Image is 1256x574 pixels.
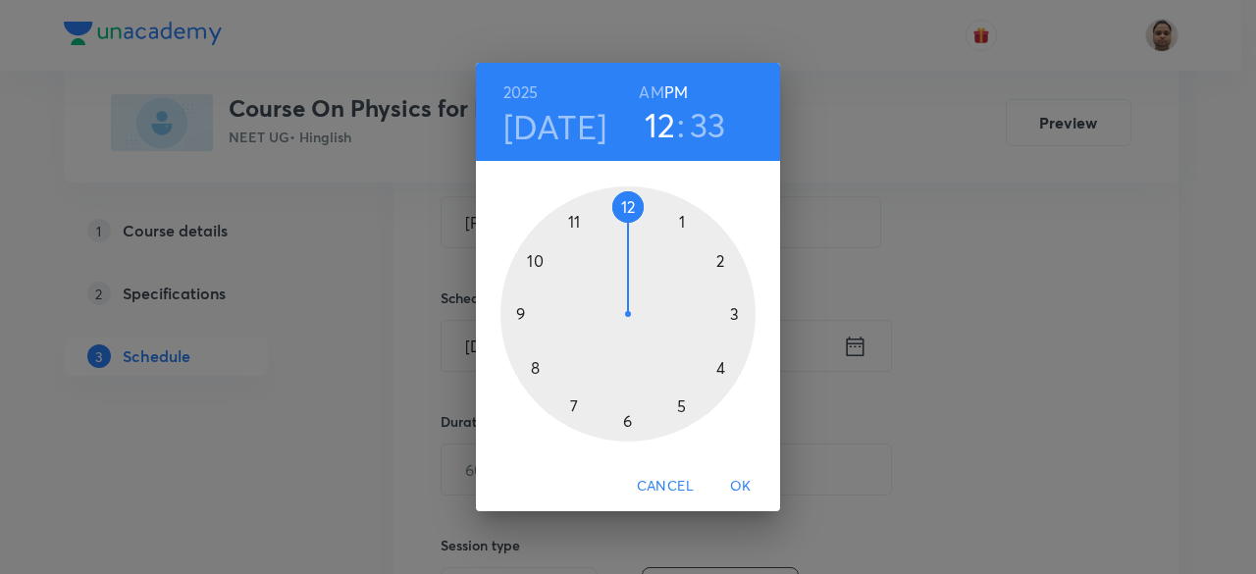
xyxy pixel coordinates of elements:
[629,468,702,504] button: Cancel
[503,78,539,106] button: 2025
[637,474,694,498] span: Cancel
[709,468,772,504] button: OK
[690,104,726,145] button: 33
[677,104,685,145] h3: :
[503,106,607,147] button: [DATE]
[717,474,764,498] span: OK
[664,78,688,106] button: PM
[645,104,676,145] button: 12
[639,78,663,106] button: AM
